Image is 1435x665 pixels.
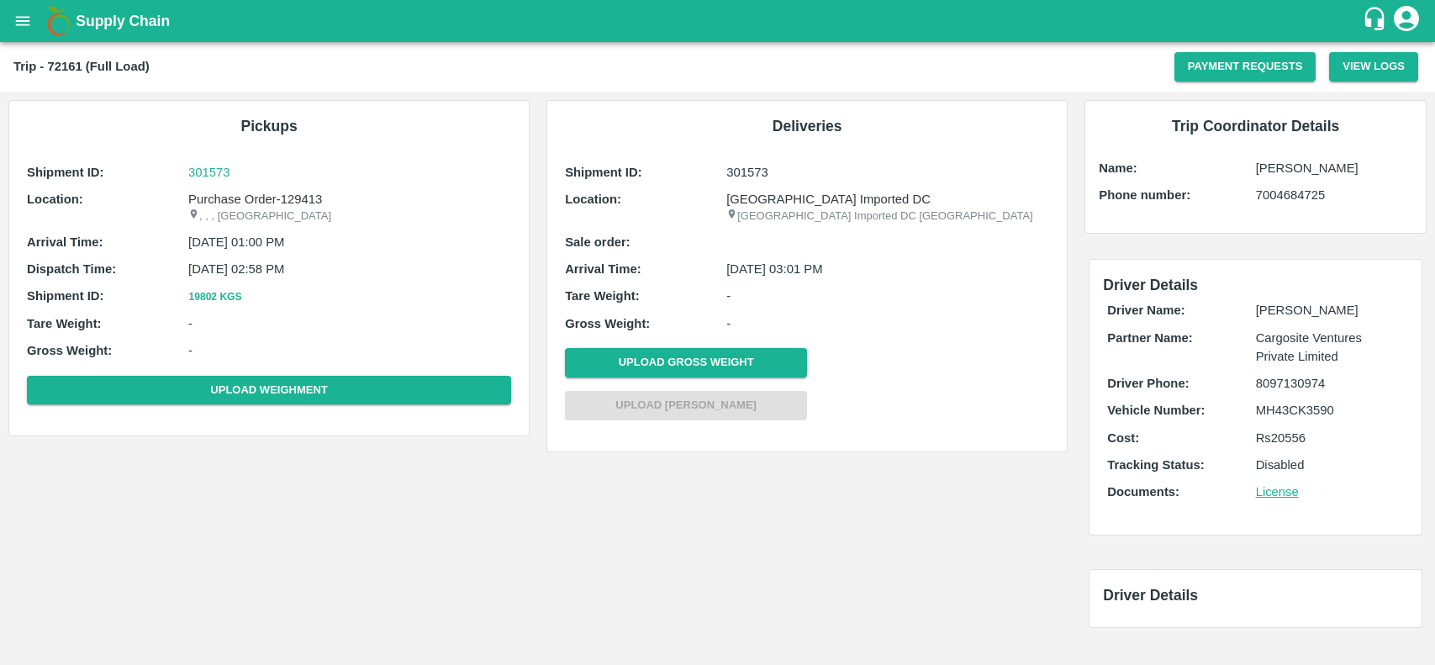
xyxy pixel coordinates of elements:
button: 19802 Kgs [188,288,242,306]
b: Tare Weight: [27,317,102,330]
p: Purchase Order-129413 [188,190,511,208]
b: Tracking Status: [1107,458,1204,472]
p: [GEOGRAPHIC_DATA] Imported DC [GEOGRAPHIC_DATA] [726,208,1049,224]
b: Sale order: [565,235,630,249]
p: - [188,314,511,333]
b: Driver Name: [1107,303,1184,317]
b: Phone number: [1099,188,1190,202]
b: Documents: [1107,485,1179,499]
b: Partner Name: [1107,331,1192,345]
b: Gross Weight: [27,344,112,357]
button: Upload Weighment [27,376,511,405]
p: - [726,314,1049,333]
p: [PERSON_NAME] [1256,159,1412,177]
p: Cargosite Ventures Private Limited [1256,329,1404,367]
h6: Trip Coordinator Details [1099,114,1412,138]
p: , , , [GEOGRAPHIC_DATA] [188,208,511,224]
button: Upload Gross Weight [565,348,807,377]
b: Arrival Time: [27,235,103,249]
p: 7004684725 [1256,186,1412,204]
p: [GEOGRAPHIC_DATA] Imported DC [726,190,1049,208]
button: open drawer [3,2,42,40]
p: [PERSON_NAME] [1256,301,1404,319]
p: Rs 20556 [1256,429,1404,447]
b: Shipment ID: [27,166,104,179]
h6: Pickups [23,114,515,138]
b: Name: [1099,161,1137,175]
p: 8097130974 [1256,374,1404,393]
a: 301573 [188,163,511,182]
button: Payment Requests [1174,52,1316,82]
b: Shipment ID: [27,289,104,303]
b: Vehicle Number: [1107,404,1205,417]
b: Tare Weight: [565,289,640,303]
p: Disabled [1256,456,1404,474]
button: View Logs [1329,52,1418,82]
span: Driver Details [1103,277,1198,293]
b: Arrival Time: [565,262,641,276]
b: Shipment ID: [565,166,642,179]
b: Location: [27,193,83,206]
h6: Deliveries [561,114,1053,138]
b: Gross Weight: [565,317,650,330]
p: MH43CK3590 [1256,401,1404,420]
a: Supply Chain [76,9,1362,33]
b: Dispatch Time: [27,262,116,276]
div: account of current user [1391,3,1422,39]
img: logo [42,4,76,38]
span: Driver Details [1103,587,1198,604]
p: [DATE] 02:58 PM [188,260,511,278]
p: [DATE] 03:01 PM [726,260,1049,278]
b: Driver Phone: [1107,377,1189,390]
b: Cost: [1107,431,1139,445]
b: Supply Chain [76,13,170,29]
p: [DATE] 01:00 PM [188,233,511,251]
b: Location: [565,193,621,206]
p: - [188,341,511,360]
a: License [1256,485,1299,499]
div: customer-support [1362,6,1391,36]
p: 301573 [726,163,1049,182]
p: - [726,287,1049,305]
b: Trip - 72161 (Full Load) [13,60,150,73]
